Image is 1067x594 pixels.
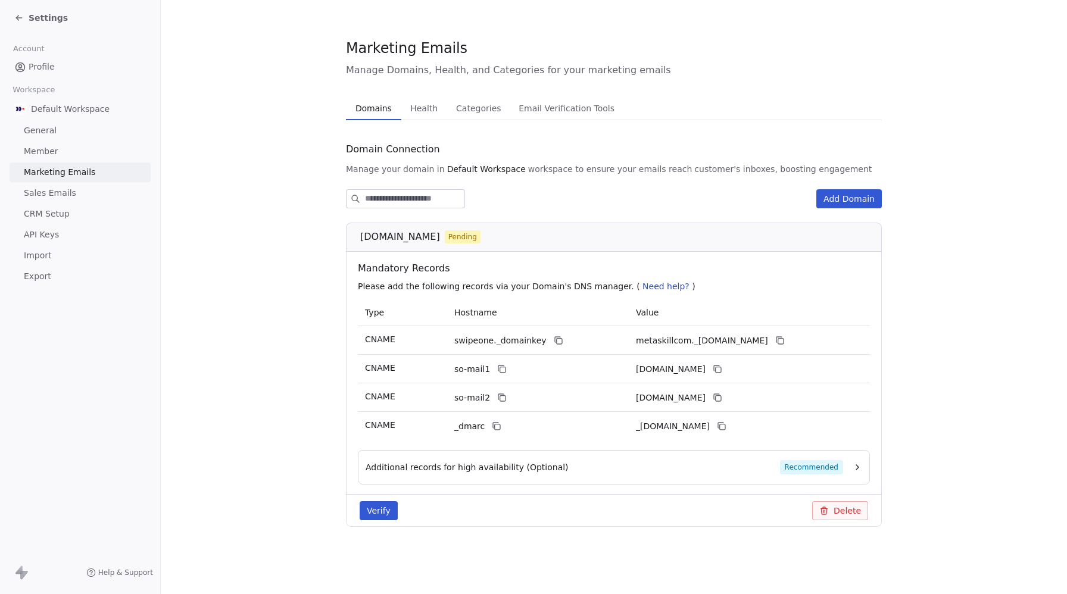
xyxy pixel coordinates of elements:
span: Need help? [642,282,690,291]
a: General [10,121,151,140]
span: Categories [451,100,506,117]
span: Marketing Emails [346,39,467,57]
span: _dmarc [454,420,485,433]
a: Export [10,267,151,286]
a: Member [10,142,151,161]
span: Manage Domains, Health, and Categories for your marketing emails [346,63,882,77]
span: Import [24,249,51,262]
span: Profile [29,61,55,73]
span: Account [8,40,49,58]
p: Please add the following records via your Domain's DNS manager. ( ) [358,280,875,292]
span: swipeone._domainkey [454,334,547,347]
span: CNAME [365,363,395,373]
span: so-mail2 [454,392,490,404]
button: Verify [360,501,398,520]
a: Sales Emails [10,183,151,203]
span: CNAME [365,334,395,344]
span: _dmarc.swipeone.email [636,420,710,433]
span: Settings [29,12,68,24]
span: Domains [351,100,397,117]
span: CNAME [365,420,395,430]
span: General [24,124,57,137]
span: Email Verification Tools [514,100,619,117]
img: AVATAR%20METASKILL%20-%20Colori%20Positivo.png [14,103,26,115]
a: Marketing Emails [10,162,151,182]
span: Recommended [780,460,843,474]
button: Add Domain [816,189,882,208]
span: Mandatory Records [358,261,875,276]
span: Member [24,145,58,158]
span: so-mail1 [454,363,490,376]
span: Hostname [454,308,497,317]
span: metaskillcom1.swipeone.email [636,363,706,376]
span: Default Workspace [31,103,110,115]
span: Marketing Emails [24,166,95,179]
span: Value [636,308,659,317]
p: Type [365,307,440,319]
span: Domain Connection [346,142,440,157]
span: metaskillcom2.swipeone.email [636,392,706,404]
span: API Keys [24,229,59,241]
span: CNAME [365,392,395,401]
span: Default Workspace [447,163,526,175]
span: Help & Support [98,568,153,577]
span: Export [24,270,51,283]
span: workspace to ensure your emails reach [528,163,692,175]
button: Additional records for high availability (Optional)Recommended [366,460,862,474]
span: Manage your domain in [346,163,445,175]
span: Sales Emails [24,187,76,199]
a: Settings [14,12,68,24]
span: customer's inboxes, boosting engagement [694,163,872,175]
span: CRM Setup [24,208,70,220]
span: Additional records for high availability (Optional) [366,461,569,473]
a: CRM Setup [10,204,151,224]
span: Health [405,100,442,117]
span: Pending [448,232,477,242]
a: API Keys [10,225,151,245]
a: Import [10,246,151,265]
a: Profile [10,57,151,77]
a: Help & Support [86,568,153,577]
span: [DOMAIN_NAME] [360,230,440,244]
iframe: Intercom live chat [1027,554,1055,582]
span: Workspace [8,81,60,99]
span: metaskillcom._domainkey.swipeone.email [636,334,768,347]
button: Delete [812,501,868,520]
